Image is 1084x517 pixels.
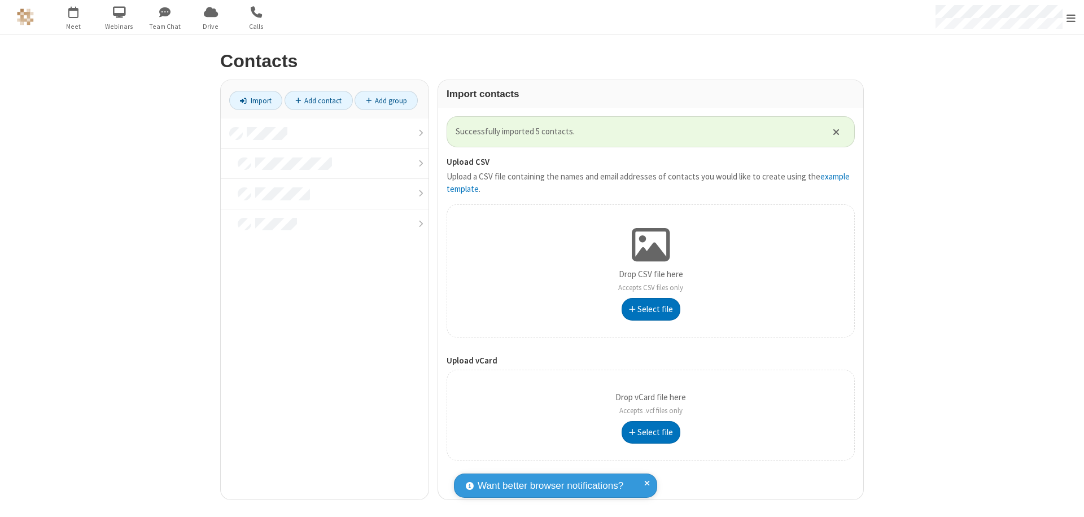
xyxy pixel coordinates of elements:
span: Webinars [98,21,141,32]
span: Want better browser notifications? [478,479,623,493]
a: Add group [355,91,418,110]
p: Drop vCard file here [615,391,686,417]
label: Upload vCard [447,354,855,367]
a: Add contact [285,91,353,110]
span: Team Chat [144,21,186,32]
span: Calls [235,21,278,32]
p: Upload a CSV file containing the names and email addresses of contacts you would like to create u... [447,170,855,196]
span: Accepts CSV files only [618,283,683,292]
p: Drop CSV file here [618,268,683,293]
button: Select file [622,421,680,444]
h2: Contacts [220,51,864,71]
a: Import [229,91,282,110]
h3: Import contacts [447,89,855,99]
button: Select file [622,298,680,321]
span: Accepts .vcf files only [619,406,683,415]
span: Drive [190,21,232,32]
button: Close alert [827,123,846,140]
label: Upload CSV [447,156,855,169]
span: Meet [53,21,95,32]
span: Successfully imported 5 contacts. [456,125,819,138]
img: QA Selenium DO NOT DELETE OR CHANGE [17,8,34,25]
